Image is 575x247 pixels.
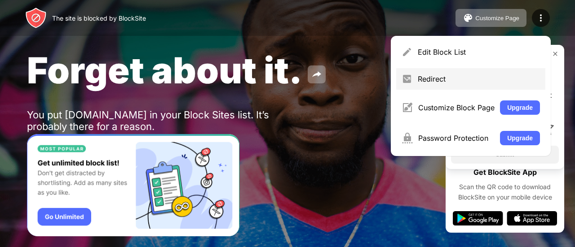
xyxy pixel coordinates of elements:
div: Customize Page [475,15,519,22]
div: Redirect [418,74,540,83]
img: menu-pencil.svg [402,47,412,57]
span: Forget about it. [27,48,302,92]
div: You put [DOMAIN_NAME] in your Block Sites list. It’s probably there for a reason. [27,109,305,132]
iframe: Banner [27,134,239,237]
img: header-logo.svg [25,7,47,29]
div: Password Protection [418,134,495,143]
button: Upgrade [500,100,540,115]
button: Customize Page [456,9,526,27]
img: share.svg [311,69,322,80]
img: pallet.svg [463,13,473,23]
div: Edit Block List [418,48,540,56]
img: google-play.svg [453,211,503,225]
img: app-store.svg [507,211,557,225]
img: menu-customize.svg [402,102,413,113]
img: rate-us-close.svg [552,50,559,57]
div: The site is blocked by BlockSite [52,14,146,22]
img: menu-icon.svg [535,13,546,23]
button: Upgrade [500,131,540,145]
img: menu-redirect.svg [402,74,412,84]
div: Customize Block Page [418,103,495,112]
img: menu-password.svg [402,133,413,143]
